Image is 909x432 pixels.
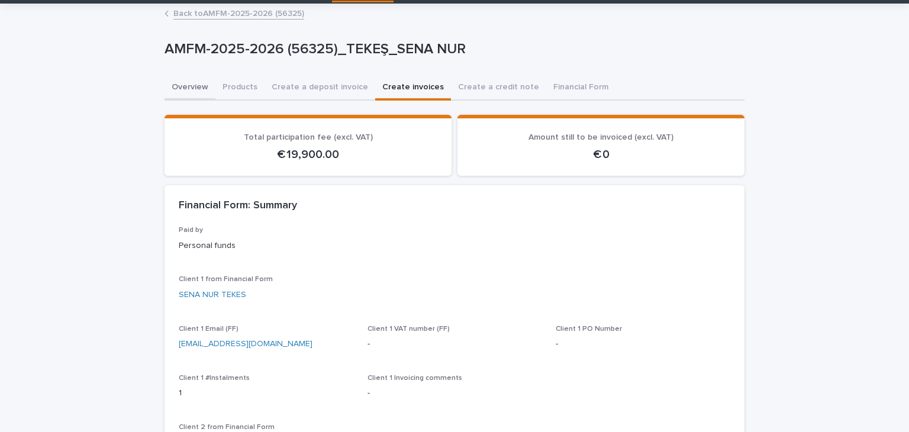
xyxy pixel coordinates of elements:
[368,325,450,333] span: Client 1 VAT number (FF)
[451,76,546,101] button: Create a credit note
[179,340,312,348] a: [EMAIL_ADDRESS][DOMAIN_NAME]
[368,387,542,399] p: -
[215,76,265,101] button: Products
[179,387,353,399] p: 1
[528,133,673,141] span: Amount still to be invoiced (excl. VAT)
[173,6,304,20] a: Back toAMFM-2025-2026 (56325)
[179,147,437,162] p: € 19,900.00
[368,375,462,382] span: Client 1 Invoicing comments
[179,424,275,431] span: Client 2 from Financial Form
[165,41,740,58] p: AMFM-2025-2026 (56325)_TEKEŞ_SENA NUR
[179,375,250,382] span: Client 1 #Instalments
[556,325,622,333] span: Client 1 PO Number
[265,76,375,101] button: Create a deposit invoice
[179,325,238,333] span: Client 1 Email (FF)
[179,199,297,212] h2: Financial Form: Summary
[546,76,615,101] button: Financial Form
[179,289,246,301] a: SENA NUR TEKES
[556,338,730,350] p: -
[244,133,373,141] span: Total participation fee (excl. VAT)
[368,338,542,350] p: -
[179,227,203,234] span: Paid by
[165,76,215,101] button: Overview
[179,276,273,283] span: Client 1 from Financial Form
[179,240,730,252] p: Personal funds
[375,76,451,101] button: Create invoices
[472,147,730,162] p: € 0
